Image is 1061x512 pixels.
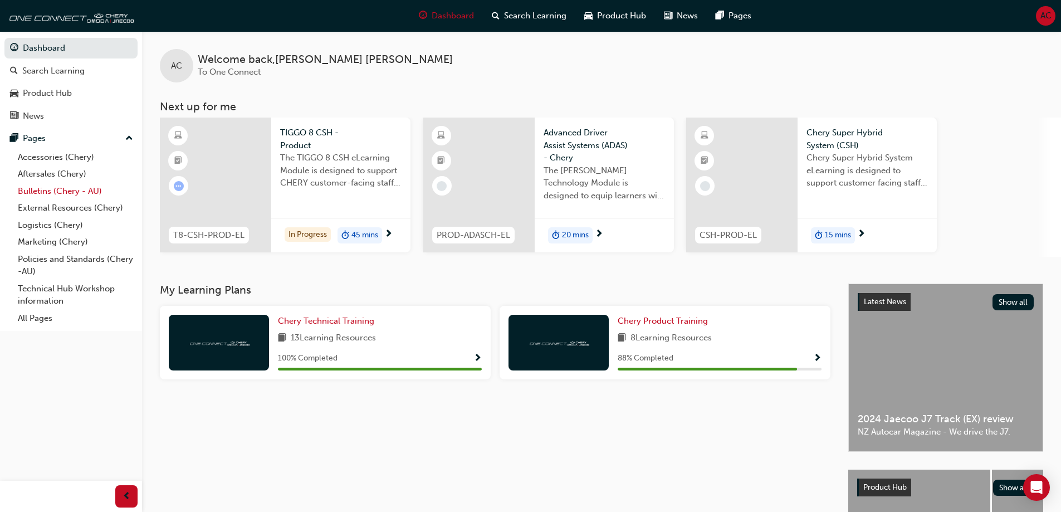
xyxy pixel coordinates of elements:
span: Product Hub [597,9,646,22]
span: T8-CSH-PROD-EL [173,229,245,242]
span: 2024 Jaecoo J7 Track (EX) review [858,413,1034,426]
span: book-icon [278,331,286,345]
span: AC [1040,9,1052,22]
button: Show all [993,480,1035,496]
span: learningRecordVerb_ATTEMPT-icon [174,181,184,191]
a: Product Hub [4,83,138,104]
img: oneconnect [528,337,589,348]
a: External Resources (Chery) [13,199,138,217]
button: AC [1036,6,1055,26]
span: Chery Super Hybrid System (CSH) [806,126,928,152]
img: oneconnect [6,4,134,27]
span: Latest News [864,297,906,306]
button: Show Progress [813,352,822,365]
span: prev-icon [123,490,131,504]
div: Product Hub [23,87,72,100]
span: 45 mins [351,229,378,242]
span: next-icon [384,230,393,240]
span: next-icon [595,230,603,240]
span: car-icon [10,89,18,99]
span: news-icon [664,9,672,23]
span: learningResourceType_ELEARNING-icon [174,129,182,143]
button: Pages [4,128,138,149]
span: News [677,9,698,22]
a: Chery Technical Training [278,315,379,328]
a: Accessories (Chery) [13,149,138,166]
h3: Next up for me [142,100,1061,113]
a: Chery Product Training [618,315,712,328]
a: Technical Hub Workshop information [13,280,138,310]
span: 15 mins [825,229,851,242]
span: guage-icon [10,43,18,53]
span: The TIGGO 8 CSH eLearning Module is designed to support CHERY customer-facing staff with the prod... [280,152,402,189]
a: Policies and Standards (Chery -AU) [13,251,138,280]
h3: My Learning Plans [160,284,830,296]
span: Chery Technical Training [278,316,374,326]
span: NZ Autocar Magazine - We drive the J7. [858,426,1034,438]
span: The [PERSON_NAME] Technology Module is designed to equip learners with essential knowledge about ... [544,164,665,202]
span: Welcome back , [PERSON_NAME] [PERSON_NAME] [198,53,453,66]
a: Product HubShow all [857,479,1034,496]
a: T8-CSH-PROD-ELTIGGO 8 CSH - ProductThe TIGGO 8 CSH eLearning Module is designed to support CHERY ... [160,118,410,252]
span: Product Hub [863,482,907,492]
span: guage-icon [419,9,427,23]
span: Show Progress [473,354,482,364]
a: PROD-ADASCH-ELAdvanced Driver Assist Systems (ADAS) - CheryThe [PERSON_NAME] Technology Module is... [423,118,674,252]
a: Latest NewsShow all [858,293,1034,311]
span: search-icon [492,9,500,23]
div: News [23,110,44,123]
div: In Progress [285,227,331,242]
span: Chery Product Training [618,316,708,326]
button: DashboardSearch LearningProduct HubNews [4,36,138,128]
a: guage-iconDashboard [410,4,483,27]
span: Pages [728,9,751,22]
span: car-icon [584,9,593,23]
div: Open Intercom Messenger [1023,474,1050,501]
span: To One Connect [198,67,261,77]
a: pages-iconPages [707,4,760,27]
a: Aftersales (Chery) [13,165,138,183]
span: 88 % Completed [618,352,673,365]
a: Search Learning [4,61,138,81]
span: booktick-icon [437,154,445,168]
span: Chery Super Hybrid System eLearning is designed to support customer facing staff with the underst... [806,152,928,189]
div: Search Learning [22,65,85,77]
span: search-icon [10,66,18,76]
a: Marketing (Chery) [13,233,138,251]
span: up-icon [125,131,133,146]
span: booktick-icon [174,154,182,168]
div: Pages [23,132,46,145]
span: Show Progress [813,354,822,364]
span: TIGGO 8 CSH - Product [280,126,402,152]
img: oneconnect [188,337,250,348]
a: All Pages [13,310,138,327]
a: Bulletins (Chery - AU) [13,183,138,200]
span: 20 mins [562,229,589,242]
a: CSH-PROD-ELChery Super Hybrid System (CSH)Chery Super Hybrid System eLearning is designed to supp... [686,118,937,252]
span: Advanced Driver Assist Systems (ADAS) - Chery [544,126,665,164]
a: Dashboard [4,38,138,58]
span: Dashboard [432,9,474,22]
button: Show Progress [473,352,482,365]
a: search-iconSearch Learning [483,4,575,27]
button: Show all [992,294,1034,310]
a: Latest NewsShow all2024 Jaecoo J7 Track (EX) reviewNZ Autocar Magazine - We drive the J7. [848,284,1043,452]
span: news-icon [10,111,18,121]
span: duration-icon [341,228,349,243]
a: car-iconProduct Hub [575,4,655,27]
span: next-icon [857,230,866,240]
span: learningRecordVerb_NONE-icon [437,181,447,191]
span: pages-icon [716,9,724,23]
span: learningResourceType_ELEARNING-icon [701,129,708,143]
span: 8 Learning Resources [630,331,712,345]
span: PROD-ADASCH-EL [437,229,510,242]
span: learningResourceType_ELEARNING-icon [437,129,445,143]
span: Search Learning [504,9,566,22]
span: 13 Learning Resources [291,331,376,345]
span: pages-icon [10,134,18,144]
span: CSH-PROD-EL [700,229,757,242]
span: AC [171,60,182,72]
span: book-icon [618,331,626,345]
a: news-iconNews [655,4,707,27]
